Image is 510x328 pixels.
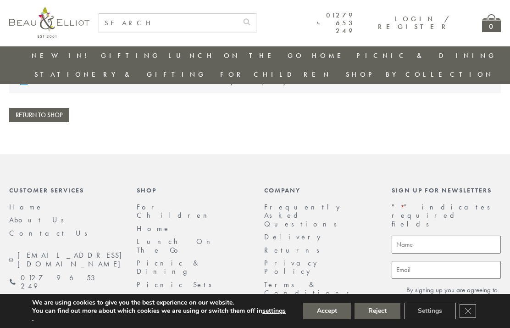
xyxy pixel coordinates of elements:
[392,261,501,279] input: Email
[482,14,501,32] a: 0
[9,108,69,122] a: Return to shop
[346,70,494,79] a: Shop by collection
[356,51,497,60] a: Picnic & Dining
[9,7,89,38] img: logo
[264,258,322,276] a: Privacy Policy
[32,51,93,60] a: New in!
[99,14,238,33] input: SEARCH
[392,203,501,228] p: " " indicates required fields
[9,215,70,225] a: About Us
[264,187,373,194] div: Company
[9,187,118,194] div: Customer Services
[9,202,43,212] a: Home
[32,299,286,307] p: We are using cookies to give you the best experience on our website.
[404,303,456,319] button: Settings
[137,202,214,220] a: For Children
[264,232,326,242] a: Delivery
[137,280,218,289] a: Picnic Sets
[264,245,326,255] a: Returns
[406,286,501,310] label: By signing up you are agreeing to be contacted regarding the Beau & [PERSON_NAME] Newsletter.
[264,280,355,298] a: Terms & Conditions
[9,228,94,238] a: Contact Us
[9,274,118,291] a: 01279 653 249
[392,187,501,194] div: Sign up for newsletters
[137,224,171,233] a: Home
[378,14,450,31] a: Login / Register
[392,236,501,254] input: Name
[303,303,351,319] button: Accept
[168,51,304,60] a: Lunch On The Go
[264,202,345,229] a: Frequently Asked Questions
[32,307,286,323] p: You can find out more about which cookies we are using or switch them off in .
[137,293,199,302] a: New in!
[262,307,286,315] button: settings
[460,304,476,318] button: Close GDPR Cookie Banner
[34,70,206,79] a: Stationery & Gifting
[137,237,217,254] a: Lunch On The Go
[312,51,349,60] a: Home
[317,11,355,35] a: 01279 653 249
[137,258,201,276] a: Picnic & Dining
[101,51,161,60] a: Gifting
[9,251,134,268] a: [EMAIL_ADDRESS][DOMAIN_NAME]
[220,70,332,79] a: For Children
[355,303,400,319] button: Reject
[137,187,246,194] div: Shop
